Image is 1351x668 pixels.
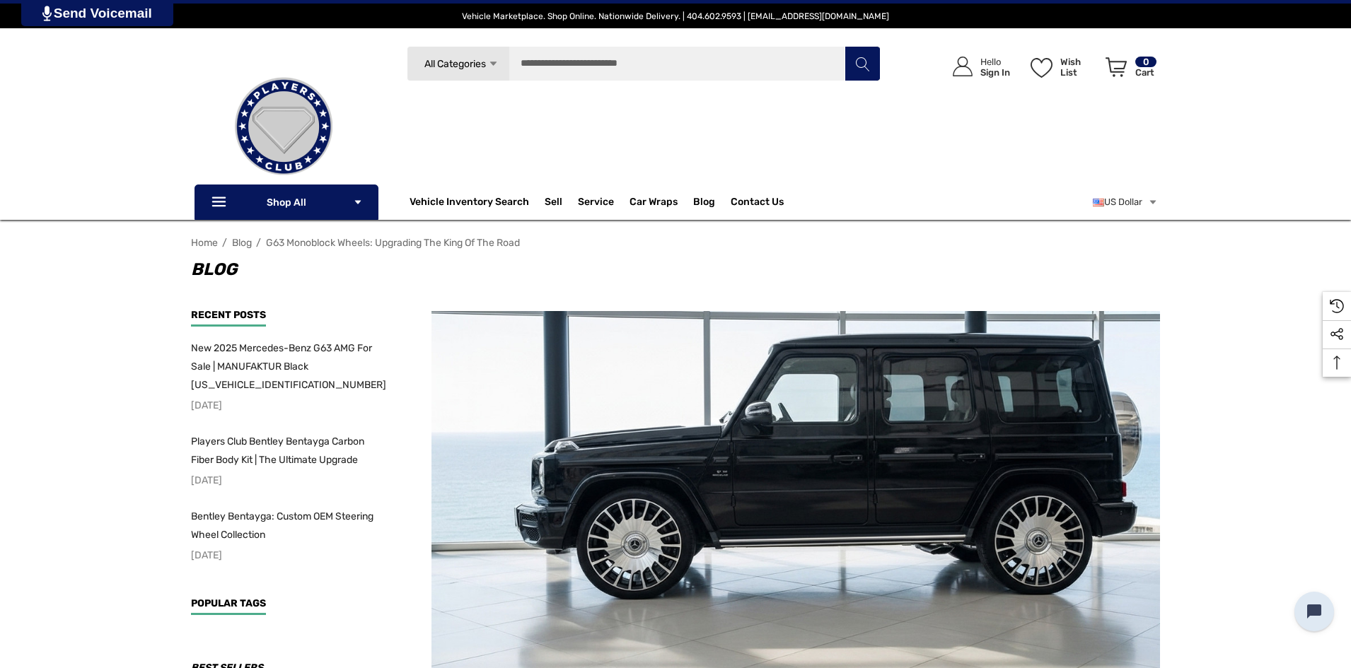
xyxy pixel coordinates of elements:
[953,57,973,76] svg: Icon User Account
[191,342,386,391] span: New 2025 Mercedes-Benz G63 AMG For Sale | MANUFAKTUR Black [US_VEHICLE_IDENTIFICATION_NUMBER]
[266,237,520,249] a: G63 Monoblock Wheels: Upgrading the King of the Road
[191,471,382,490] p: [DATE]
[191,339,382,394] a: New 2025 Mercedes-Benz G63 AMG For Sale | MANUFAKTUR Black [US_VEHICLE_IDENTIFICATION_NUMBER]
[213,56,354,197] img: Players Club | Cars For Sale
[191,255,1160,283] h1: Blog
[191,309,266,321] span: Recent Posts
[232,237,252,249] a: Blog
[407,46,509,81] a: All Categories Icon Arrow Down Icon Arrow Up
[845,46,880,81] button: Search
[1135,57,1156,67] p: 0
[693,196,715,211] a: Blog
[1330,327,1344,341] svg: Social Media
[424,58,485,70] span: All Categories
[488,59,499,69] svg: Icon Arrow Down
[210,194,231,211] svg: Icon Line
[731,196,784,211] a: Contact Us
[191,230,1160,255] nav: Breadcrumb
[410,196,529,211] a: Vehicle Inventory Search
[191,508,382,544] a: Bentley Bentayga: Custom OEM Steering Wheel Collection
[1135,67,1156,78] p: Cart
[1093,188,1158,216] a: USD
[1330,299,1344,313] svg: Recently Viewed
[1060,57,1098,78] p: Wish List
[1099,42,1158,98] a: Cart with 0 items
[191,433,382,469] a: Players Club Bentley Bentayga Carbon Fiber Body Kit | The Ultimate Upgrade
[578,196,614,211] a: Service
[191,510,373,541] span: Bentley Bentayga: Custom OEM Steering Wheel Collection
[1031,58,1053,78] svg: Wish List
[191,237,218,249] a: Home
[630,196,678,211] span: Car Wraps
[42,6,52,21] img: PjwhLS0gR2VuZXJhdG9yOiBHcmF2aXQuaW8gLS0+PHN2ZyB4bWxucz0iaHR0cDovL3d3dy53My5vcmcvMjAwMC9zdmciIHhtb...
[630,188,693,216] a: Car Wraps
[1106,57,1127,77] svg: Review Your Cart
[195,184,378,220] p: Shop All
[462,11,889,21] span: Vehicle Marketplace. Shop Online. Nationwide Delivery. | 404.602.9593 | [EMAIL_ADDRESS][DOMAIN_NAME]
[191,435,364,466] span: Players Club Bentley Bentayga Carbon Fiber Body Kit | The Ultimate Upgrade
[191,597,266,609] span: Popular Tags
[353,197,363,207] svg: Icon Arrow Down
[980,67,1010,78] p: Sign In
[1024,42,1099,91] a: Wish List Wish List
[545,196,562,211] span: Sell
[1323,356,1351,370] svg: Top
[191,546,382,565] p: [DATE]
[937,42,1017,91] a: Sign in
[545,188,578,216] a: Sell
[191,397,382,415] p: [DATE]
[980,57,1010,67] p: Hello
